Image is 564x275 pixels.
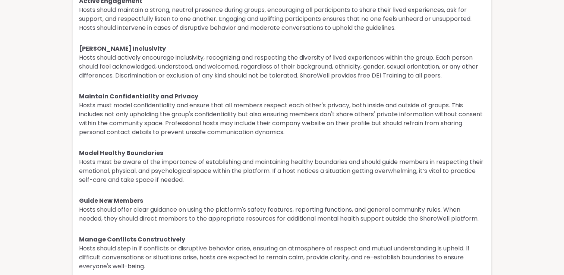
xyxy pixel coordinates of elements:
p: Hosts should maintain a strong, neutral presence during groups, encouraging all participants to s... [79,6,485,32]
h4: Model Healthy Boundaries [79,149,485,158]
h4: Manage Conflicts Constructively [79,235,485,244]
p: Hosts should step in if conflicts or disruptive behavior arise, ensuring an atmosphere of respect... [79,244,485,271]
p: Hosts must be aware of the importance of establishing and maintaining healthy boundaries and shou... [79,158,485,184]
h4: Guide New Members [79,196,485,205]
p: Hosts should offer clear guidance on using the platform's safety features, reporting functions, a... [79,205,485,223]
p: Hosts should actively encourage inclusivity, recognizing and respecting the diversity of lived ex... [79,53,485,80]
h4: [PERSON_NAME] Inclusivity [79,44,485,53]
p: Hosts must model confidentiality and ensure that all members respect each other's privacy, both i... [79,101,485,137]
h4: Maintain Confidentiality and Privacy [79,92,485,101]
